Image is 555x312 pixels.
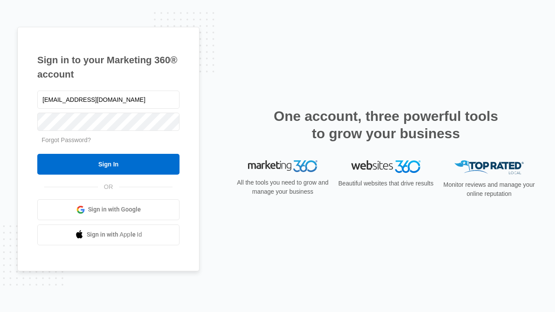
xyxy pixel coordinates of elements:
[248,160,317,172] img: Marketing 360
[234,178,331,196] p: All the tools you need to grow and manage your business
[87,230,142,239] span: Sign in with Apple Id
[454,160,524,175] img: Top Rated Local
[271,107,501,142] h2: One account, three powerful tools to grow your business
[42,136,91,143] a: Forgot Password?
[88,205,141,214] span: Sign in with Google
[37,53,180,81] h1: Sign in to your Marketing 360® account
[37,199,180,220] a: Sign in with Google
[98,182,119,192] span: OR
[441,180,538,198] p: Monitor reviews and manage your online reputation
[37,91,180,109] input: Email
[337,179,434,188] p: Beautiful websites that drive results
[37,224,180,245] a: Sign in with Apple Id
[351,160,421,173] img: Websites 360
[37,154,180,175] input: Sign In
